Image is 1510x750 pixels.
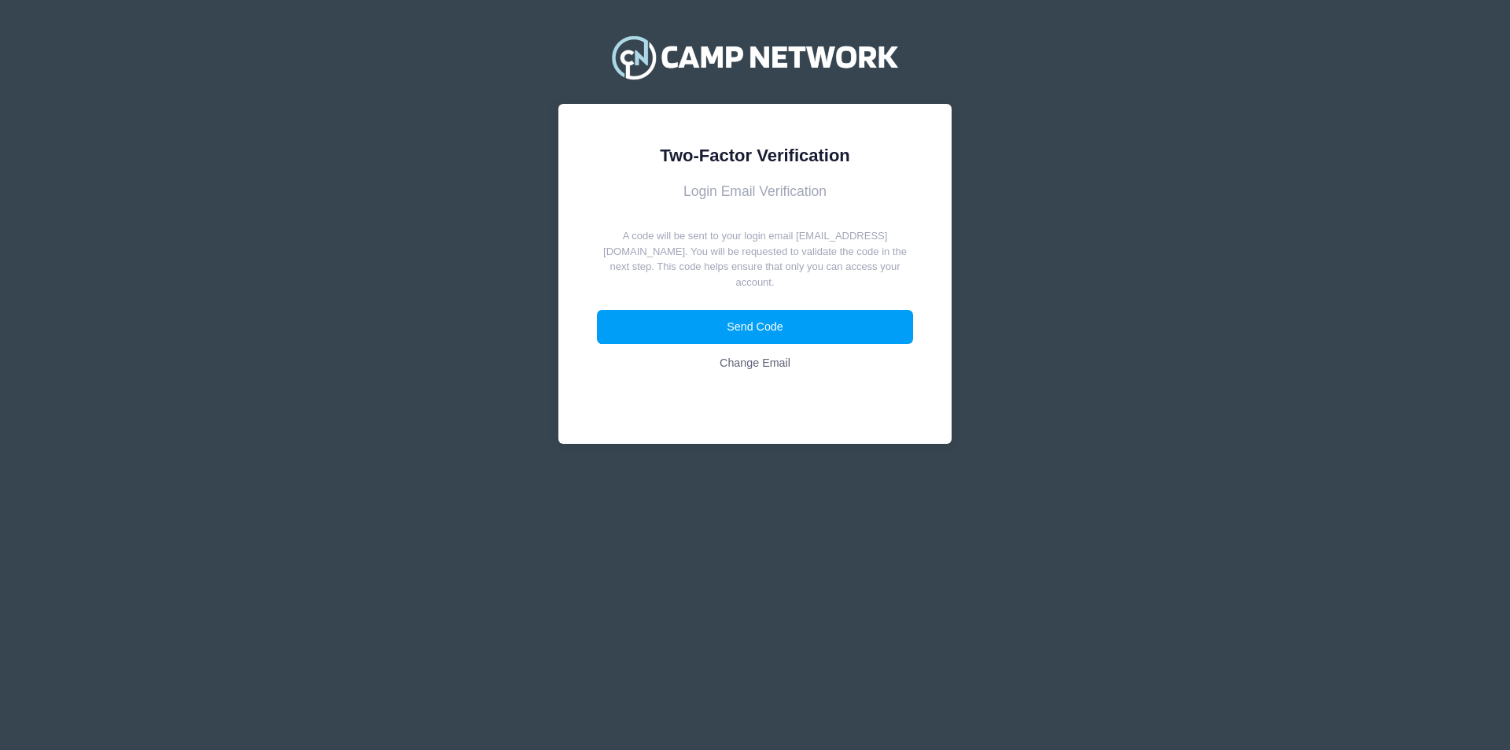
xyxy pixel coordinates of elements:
[605,26,905,89] img: Camp Network
[597,142,914,168] div: Two-Factor Verification
[597,310,914,344] button: Send Code
[597,228,914,290] p: A code will be sent to your login email [EMAIL_ADDRESS][DOMAIN_NAME]. You will be requested to va...
[597,346,914,380] a: Change Email
[597,183,914,200] h3: Login Email Verification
